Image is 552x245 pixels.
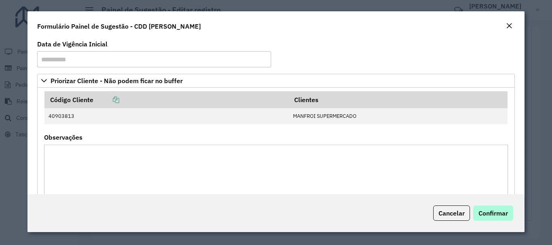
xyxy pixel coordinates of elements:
[289,108,508,124] td: MANFROI SUPERMERCADO
[37,74,514,88] a: Priorizar Cliente - Não podem ficar no buffer
[504,21,515,31] button: Close
[473,205,513,221] button: Confirmar
[51,77,183,84] span: Priorizar Cliente - Não podem ficar no buffer
[433,205,470,221] button: Cancelar
[37,39,107,49] label: Data de Vigência Inicial
[37,21,201,31] h4: Formulário Painel de Sugestão - CDD [PERSON_NAME]
[478,209,508,217] span: Confirmar
[438,209,465,217] span: Cancelar
[44,91,289,108] th: Código Cliente
[44,108,289,124] td: 40903813
[37,88,514,223] div: Priorizar Cliente - Não podem ficar no buffer
[506,23,512,29] em: Fechar
[289,91,508,108] th: Clientes
[93,96,119,104] a: Copiar
[44,132,82,142] label: Observações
